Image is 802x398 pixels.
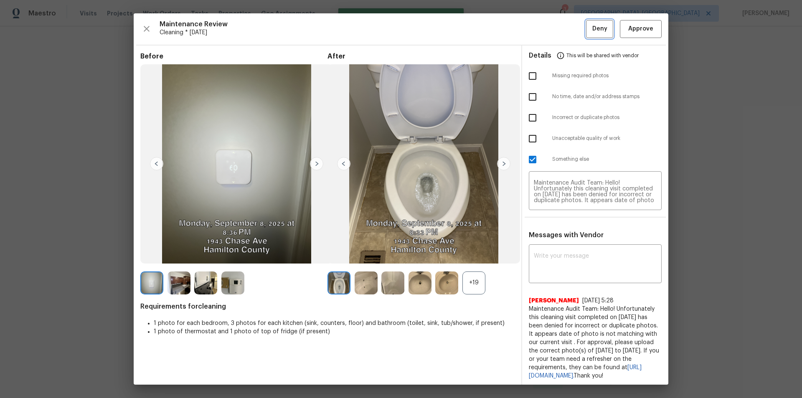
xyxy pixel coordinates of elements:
span: Missing required photos [552,72,662,79]
button: Approve [620,20,662,38]
textarea: Maintenance Audit Team: Hello! Unfortunately this cleaning visit completed on [DATE] has been den... [534,180,657,203]
li: 1 photo of thermostat and 1 photo of top of fridge (if present) [154,327,515,336]
a: [URL][DOMAIN_NAME]. [529,365,642,379]
span: Approve [628,24,653,34]
span: Before [140,52,327,61]
span: Maintenance Audit Team: Hello! Unfortunately this cleaning visit completed on [DATE] has been den... [529,305,662,380]
div: Incorrect or duplicate photos [522,107,668,128]
span: No time, date and/or address stamps [552,93,662,100]
span: [DATE] 5:28 [582,298,614,304]
span: [PERSON_NAME] [529,297,579,305]
button: Deny [586,20,613,38]
span: After [327,52,515,61]
img: right-chevron-button-url [310,157,323,170]
span: Messages with Vendor [529,232,604,238]
div: No time, date and/or address stamps [522,86,668,107]
span: Something else [552,156,662,163]
div: +19 [462,271,485,294]
span: Unacceptable quality of work [552,135,662,142]
div: Something else [522,149,668,170]
img: left-chevron-button-url [150,157,163,170]
img: left-chevron-button-url [337,157,350,170]
span: Maintenance Review [160,20,586,28]
span: This will be shared with vendor [566,46,639,66]
span: Cleaning * [DATE] [160,28,586,37]
span: Deny [592,24,607,34]
li: 1 photo for each bedroom, 3 photos for each kitchen (sink, counters, floor) and bathroom (toilet,... [154,319,515,327]
img: right-chevron-button-url [497,157,510,170]
span: Incorrect or duplicate photos [552,114,662,121]
div: Unacceptable quality of work [522,128,668,149]
span: Requirements for cleaning [140,302,515,311]
div: Missing required photos [522,66,668,86]
span: Details [529,46,551,66]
